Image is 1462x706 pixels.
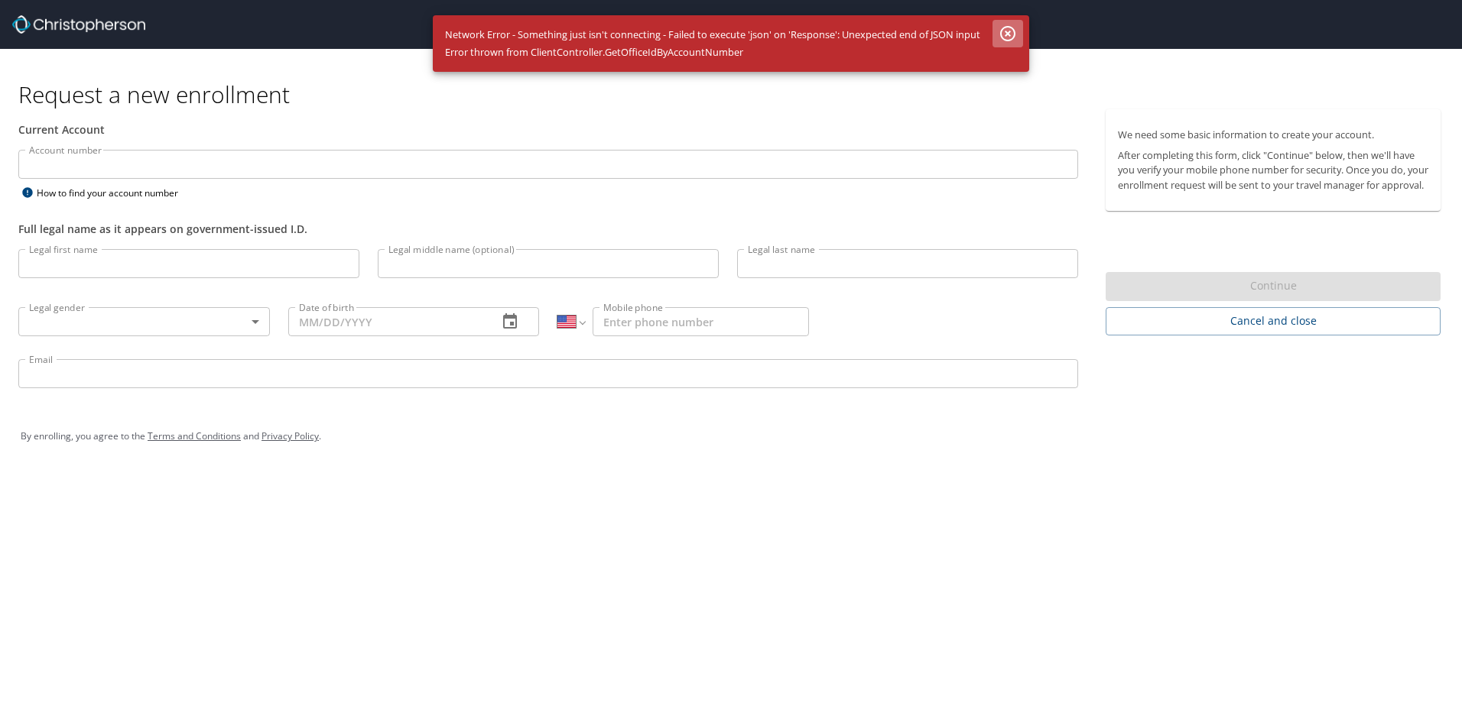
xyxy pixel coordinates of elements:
[1106,307,1441,335] button: Cancel and close
[288,307,486,336] input: MM/DD/YYYY
[262,429,319,442] a: Privacy Policy
[12,15,145,34] img: cbt logo
[18,307,270,336] div: ​
[593,307,809,336] input: Enter phone number
[1118,148,1428,193] p: After completing this form, click "Continue" below, then we'll have you verify your mobile phone ...
[18,79,1453,109] h1: Request a new enrollment
[445,20,980,67] div: Network Error - Something just isn't connecting - Failed to execute 'json' on 'Response': Unexpec...
[18,183,210,202] div: How to find your account number
[1118,128,1428,142] p: We need some basic information to create your account.
[18,221,1078,237] div: Full legal name as it appears on government-issued I.D.
[1118,312,1428,331] span: Cancel and close
[148,429,241,442] a: Terms and Conditions
[21,417,1441,455] div: By enrolling, you agree to the and .
[18,121,1078,138] div: Current Account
